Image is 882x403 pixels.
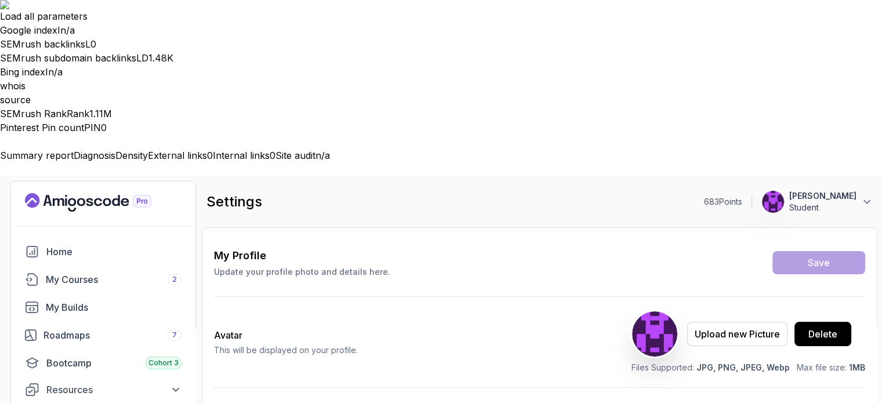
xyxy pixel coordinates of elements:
span: JPG, PNG, JPEG, Webp [696,362,790,372]
div: My Builds [46,300,182,314]
span: Density [115,150,148,161]
span: 0 [270,150,275,161]
span: 1MB [849,362,865,372]
p: Files Supported: Max file size: [631,362,865,373]
span: PIN [84,122,101,133]
p: This will be displayed on your profile. [214,344,358,356]
span: LD [136,52,148,64]
a: 0 [101,122,107,133]
button: Delete [794,322,851,346]
span: L [85,38,90,50]
button: user profile image[PERSON_NAME]Student [761,190,873,213]
span: I [57,24,60,36]
span: I [45,66,48,78]
span: Site audit [275,150,315,161]
a: n/a [60,24,75,36]
span: Cohort 3 [148,358,179,368]
a: builds [18,296,188,319]
div: Home [46,245,182,259]
span: Rank [67,108,89,119]
h3: My Profile [214,248,390,264]
div: My Courses [46,273,182,286]
div: Resources [46,383,182,397]
span: External links [148,150,207,161]
button: Upload new Picture [687,322,787,346]
span: n/a [315,150,330,161]
a: 1.11M [89,108,112,119]
div: Bootcamp [46,356,182,370]
button: Save [772,251,865,274]
span: 2 [172,275,177,284]
a: n/a [48,66,63,78]
button: Resources [18,379,188,400]
h2: settings [206,193,262,211]
h2: Avatar [214,328,358,342]
div: Roadmaps [43,328,182,342]
img: user profile image [632,311,677,357]
a: Landing page [25,193,178,212]
a: 0 [90,38,96,50]
span: 0 [207,150,213,161]
a: bootcamp [18,351,188,375]
span: Internal links [213,150,270,161]
a: roadmaps [18,324,188,347]
p: [PERSON_NAME] [789,190,856,202]
div: Save [808,256,830,270]
div: Upload new Picture [695,327,780,341]
p: Student [789,202,856,213]
a: courses [18,268,188,291]
a: 1.48K [148,52,173,64]
p: 683 Points [704,196,742,208]
p: Update your profile photo and details here. [214,266,390,278]
a: home [18,240,188,263]
span: Diagnosis [74,150,115,161]
div: Delete [808,327,837,341]
img: user profile image [762,191,784,213]
span: 7 [172,331,177,340]
a: Site auditn/a [275,150,330,161]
